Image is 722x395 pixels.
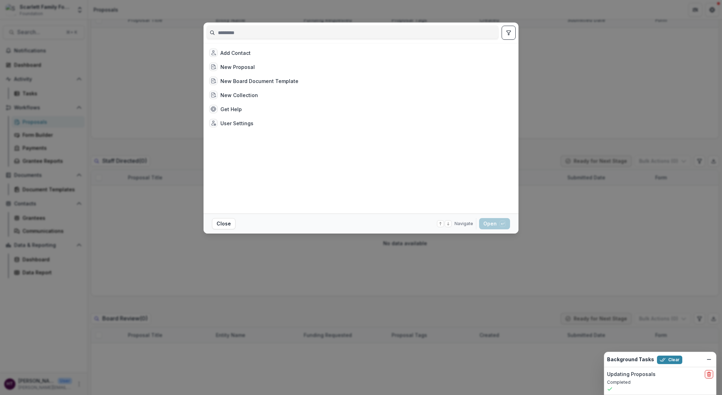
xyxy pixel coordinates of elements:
h2: Updating Proposals [607,371,656,377]
button: Open [479,218,510,229]
button: Dismiss [705,355,713,364]
button: Clear [657,356,682,364]
p: Completed [607,379,713,386]
div: User Settings [220,120,253,127]
div: New Proposal [220,63,255,71]
button: delete [705,370,713,378]
button: Close [212,218,236,229]
span: Navigate [455,221,473,227]
div: Add Contact [220,49,251,57]
div: New Collection [220,91,258,99]
div: Get Help [220,106,242,113]
button: toggle filters [502,26,516,40]
div: New Board Document Template [220,77,298,85]
h2: Background Tasks [607,357,654,363]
